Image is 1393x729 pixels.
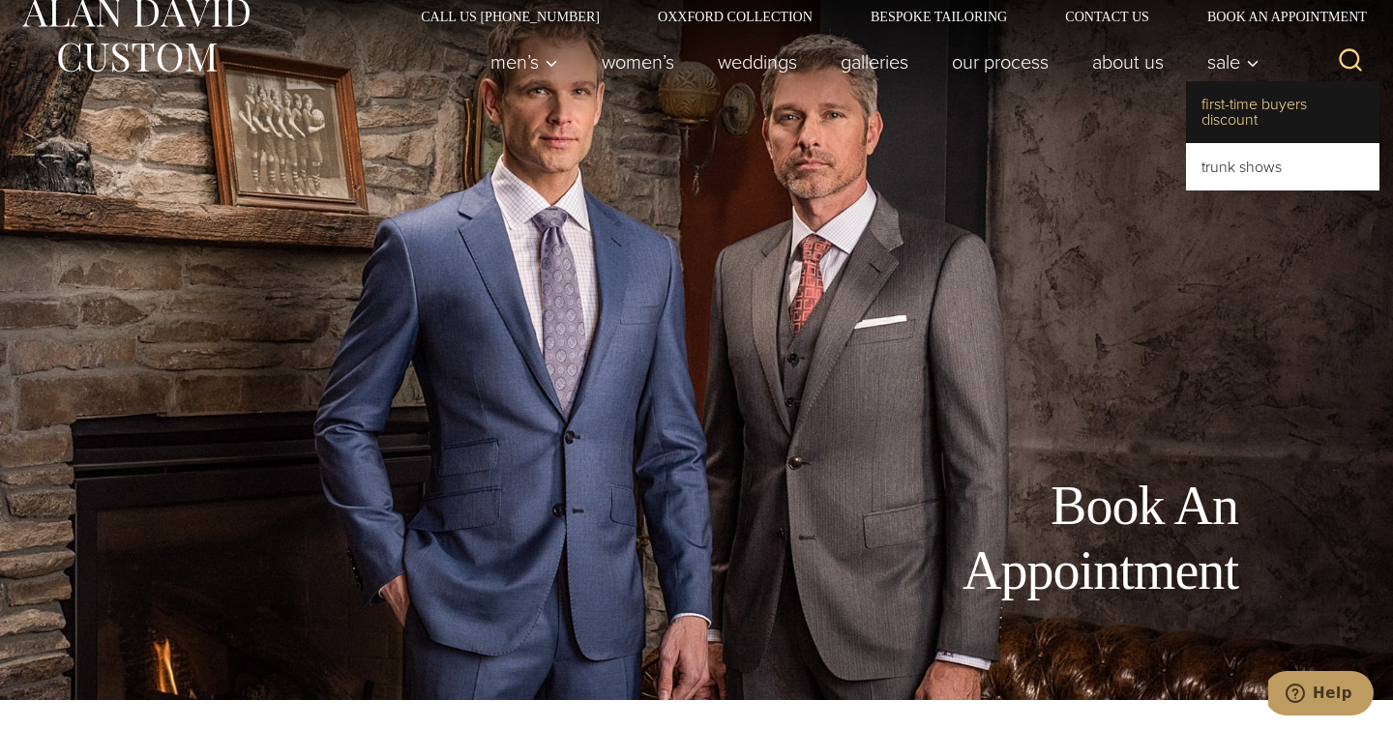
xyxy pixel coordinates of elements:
[803,474,1238,603] h1: Book An Appointment
[629,10,842,23] a: Oxxford Collection
[392,10,1374,23] nav: Secondary Navigation
[1268,671,1374,719] iframe: Opens a widget where you can chat to one of our agents
[1071,43,1186,81] a: About Us
[842,10,1036,23] a: Bespoke Tailoring
[1327,39,1374,85] button: View Search Form
[819,43,931,81] a: Galleries
[1178,10,1374,23] a: Book an Appointment
[469,43,580,81] button: Men’s sub menu toggle
[1186,144,1379,190] a: Trunk Shows
[1186,81,1379,143] a: First-Time Buyers Discount
[931,43,1071,81] a: Our Process
[1036,10,1178,23] a: Contact Us
[696,43,819,81] a: weddings
[469,43,1270,81] nav: Primary Navigation
[1186,43,1270,81] button: Sale sub menu toggle
[580,43,696,81] a: Women’s
[392,10,629,23] a: Call Us [PHONE_NUMBER]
